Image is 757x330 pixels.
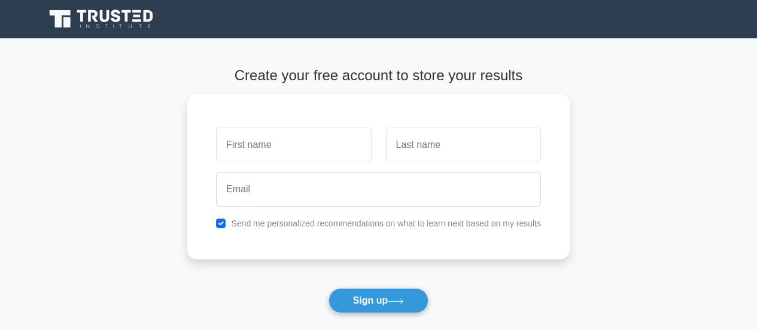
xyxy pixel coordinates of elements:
[216,128,371,162] input: First name
[386,128,541,162] input: Last name
[216,172,541,207] input: Email
[187,67,570,84] h4: Create your free account to store your results
[329,288,429,313] button: Sign up
[231,219,541,228] label: Send me personalized recommendations on what to learn next based on my results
